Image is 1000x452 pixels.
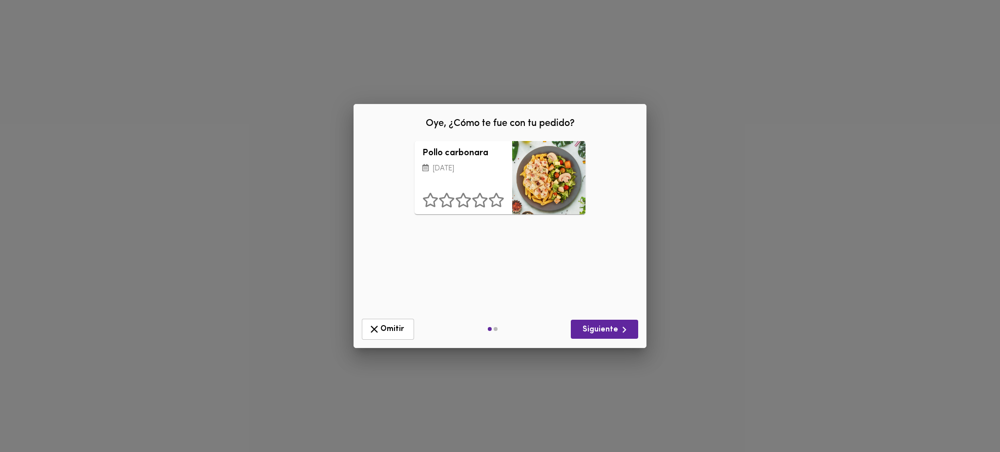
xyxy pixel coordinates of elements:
[571,320,638,339] button: Siguiente
[426,119,575,128] span: Oye, ¿Cómo te fue con tu pedido?
[368,323,408,335] span: Omitir
[362,319,414,340] button: Omitir
[943,395,990,442] iframe: Messagebird Livechat Widget
[422,164,504,175] p: [DATE]
[579,324,630,336] span: Siguiente
[422,149,504,159] h3: Pollo carbonara
[512,141,585,214] div: Pollo carbonara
